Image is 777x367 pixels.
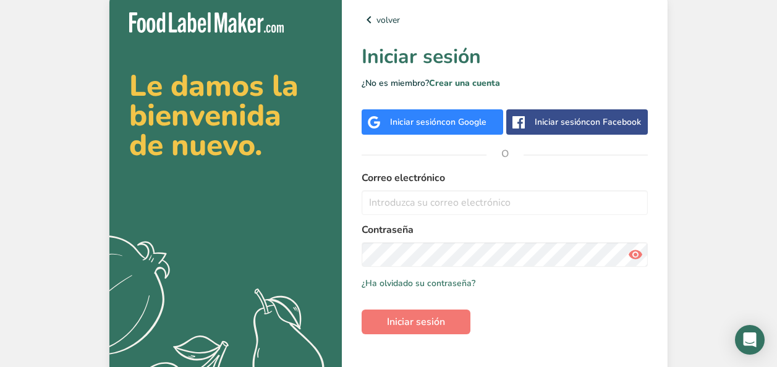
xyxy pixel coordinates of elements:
[429,77,500,89] a: Crear una cuenta
[362,77,648,90] p: ¿No es miembro?
[586,116,641,128] span: con Facebook
[390,116,486,129] div: Iniciar sesión
[486,135,524,172] span: O
[129,71,322,160] h2: Le damos la bienvenida de nuevo.
[362,171,648,185] label: Correo electrónico
[362,12,648,27] a: volver
[362,42,648,72] h1: Iniciar sesión
[362,310,470,334] button: Iniciar sesión
[129,12,284,33] img: Food Label Maker
[735,325,765,355] div: Open Intercom Messenger
[362,277,475,290] a: ¿Ha olvidado su contraseña?
[387,314,445,329] span: Iniciar sesión
[362,190,648,215] input: Introduzca su correo electrónico
[362,222,648,237] label: Contraseña
[535,116,641,129] div: Iniciar sesión
[441,116,486,128] span: con Google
